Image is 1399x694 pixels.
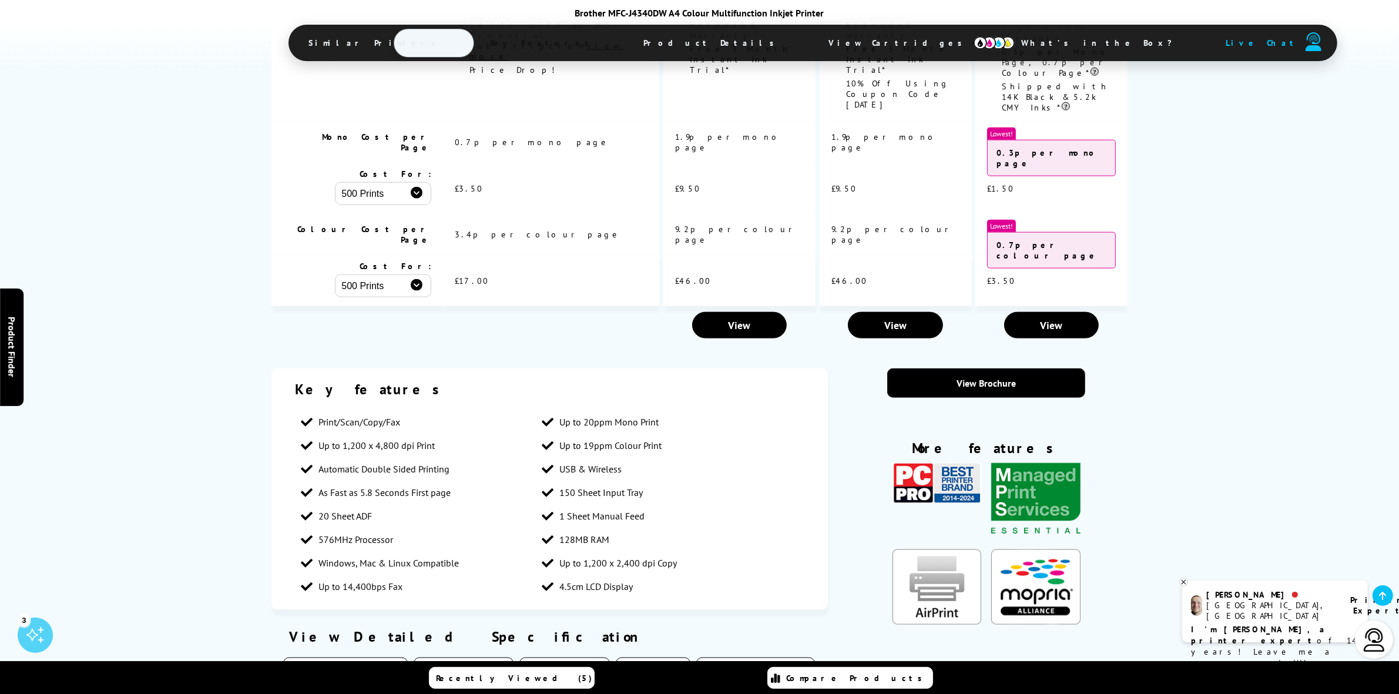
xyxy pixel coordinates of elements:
[675,224,797,245] span: 9.2p per colour page
[1191,624,1328,646] b: I'm [PERSON_NAME], a printer expert
[884,318,907,332] span: View
[322,132,431,153] span: Mono Cost per Page
[318,534,393,545] span: 576MHz Processor
[1207,600,1336,621] div: [GEOGRAPHIC_DATA], [GEOGRAPHIC_DATA]
[318,463,449,475] span: Automatic Double Sided Printing
[991,463,1080,538] img: Brother MPS Essential
[1207,589,1336,600] div: [PERSON_NAME]
[729,318,751,332] span: View
[1002,81,1109,113] span: Shipped with 14K Black & 5.2k CMY Inks*
[893,463,981,504] img: PC Pro Award
[675,276,711,286] span: £46.00
[318,581,402,592] span: Up to 14,400bps Fax
[987,128,1016,140] span: Lowest!
[991,529,1080,541] a: KeyFeatureModal340
[675,132,783,153] span: 1.9p per mono page
[626,29,799,57] span: Product Details
[987,220,1016,232] span: Lowest!
[974,36,1015,49] img: cmyk-icon.svg
[297,224,431,245] span: Colour Cost per Page
[1004,312,1099,338] a: View
[559,581,633,592] span: 4.5cm LCD Display
[414,658,514,681] button: Media Handling
[559,534,609,545] span: 128MB RAM
[559,557,677,569] span: Up to 1,200 x 2,400 dpi Copy
[455,229,621,240] span: 3.4p per colour page
[318,487,451,498] span: As Fast as 5.8 Seconds First page
[831,224,953,245] span: 9.2p per colour page
[831,183,857,194] span: £9.50
[1363,628,1386,652] img: user-headset-light.svg
[811,28,991,58] span: View Cartridges
[559,440,662,451] span: Up to 19ppm Colour Print
[1004,29,1202,57] span: What’s in the Box?
[991,549,1080,625] img: Mopria Certified
[616,658,691,681] button: Interfaces
[991,615,1080,627] a: KeyFeatureModal324
[887,368,1085,398] a: View Brochure
[559,487,643,498] span: 150 Sheet Input Tray
[291,29,460,57] span: Similar Printers
[696,658,815,681] button: Cartridges Included
[831,132,940,153] span: 1.9p per mono page
[1041,318,1063,332] span: View
[318,416,400,428] span: Print/Scan/Copy/Fax
[987,140,1116,176] div: 0.3p per mono page
[360,261,431,271] span: Cost For:
[318,440,435,451] span: Up to 1,200 x 4,800 dpi Print
[318,510,372,522] span: 20 Sheet ADF
[318,557,459,569] span: Windows, Mac & Linux Compatible
[887,439,1085,463] div: More features
[1191,595,1202,616] img: ashley-livechat.png
[893,494,981,506] a: KeyFeatureModal353
[283,628,816,646] div: View Detailed Specification
[1226,38,1299,48] span: Live Chat
[987,276,1015,286] span: £3.50
[519,658,609,681] button: Compatibility
[1191,624,1359,680] p: of 14 years! Leave me a message and I'll respond ASAP
[360,169,431,179] span: Cost For:
[18,613,31,626] div: 3
[787,673,929,683] span: Compare Products
[987,183,1014,194] span: £1.50
[1306,32,1322,51] img: user-headset-duotone.svg
[846,78,950,110] span: 10% Off Using Coupon Code [DATE]
[848,312,942,338] a: View
[893,549,981,625] img: AirPrint
[893,615,981,627] a: KeyFeatureModal85
[559,510,645,522] span: 1 Sheet Manual Feed
[987,232,1116,269] div: 0.7p per colour page
[455,137,610,147] span: 0.7p per mono page
[831,276,867,286] span: £46.00
[692,312,787,338] a: View
[473,29,613,57] span: Key Features
[437,673,593,683] span: Recently Viewed (5)
[675,183,700,194] span: £9.50
[288,7,1111,19] div: Brother MFC-J4340DW A4 Colour Multifunction Inkjet Printer
[6,317,18,377] span: Product Finder
[767,667,933,689] a: Compare Products
[295,380,804,398] div: Key features
[455,276,489,286] span: £17.00
[283,658,408,681] button: Physical/Dimensions
[469,65,559,75] span: Price Drop!
[429,667,595,689] a: Recently Viewed (5)
[455,183,483,194] span: £3.50
[559,416,659,428] span: Up to 20ppm Mono Print
[559,463,622,475] span: USB & Wireless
